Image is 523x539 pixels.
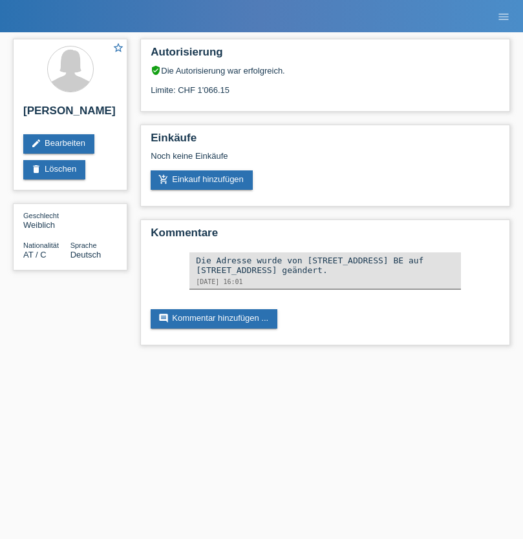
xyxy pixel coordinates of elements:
[196,256,454,275] div: Die Adresse wurde von [STREET_ADDRESS] BE auf [STREET_ADDRESS] geändert.
[151,170,253,190] a: add_shopping_cartEinkauf hinzufügen
[151,132,500,151] h2: Einkäufe
[31,164,41,174] i: delete
[23,105,117,124] h2: [PERSON_NAME]
[23,134,94,154] a: editBearbeiten
[112,42,124,54] i: star_border
[112,42,124,56] a: star_border
[158,174,169,185] i: add_shopping_cart
[31,138,41,148] i: edit
[151,65,161,76] i: verified_user
[23,250,47,259] span: Österreich / C / 01.08.2013
[151,151,500,170] div: Noch keine Einkäufe
[23,241,59,249] span: Nationalität
[151,65,500,76] div: Die Autorisierung war erfolgreich.
[70,241,97,249] span: Sprache
[70,250,101,259] span: Deutsch
[151,46,500,65] h2: Autorisierung
[23,210,70,230] div: Weiblich
[151,76,500,95] div: Limite: CHF 1'066.15
[151,227,500,246] h2: Kommentare
[158,313,169,323] i: comment
[23,160,85,179] a: deleteLöschen
[196,278,454,285] div: [DATE] 16:01
[151,309,277,329] a: commentKommentar hinzufügen ...
[491,12,517,20] a: menu
[23,212,59,219] span: Geschlecht
[497,10,510,23] i: menu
